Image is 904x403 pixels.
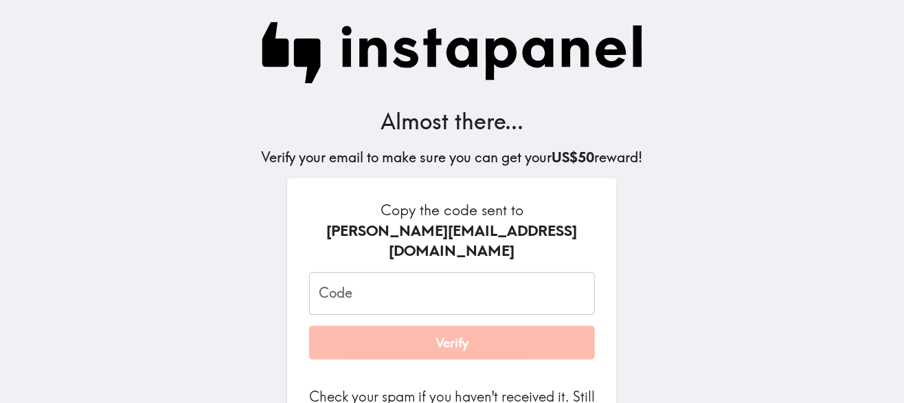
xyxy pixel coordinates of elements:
[309,221,595,261] div: [PERSON_NAME][EMAIL_ADDRESS][DOMAIN_NAME]
[309,326,595,360] button: Verify
[552,149,595,166] b: US$50
[262,22,643,84] img: Instapanel
[262,106,643,137] h3: Almost there...
[309,200,595,261] h6: Copy the code sent to
[262,148,643,167] h5: Verify your email to make sure you can get your reward!
[309,272,595,315] input: xxx_xxx_xxx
